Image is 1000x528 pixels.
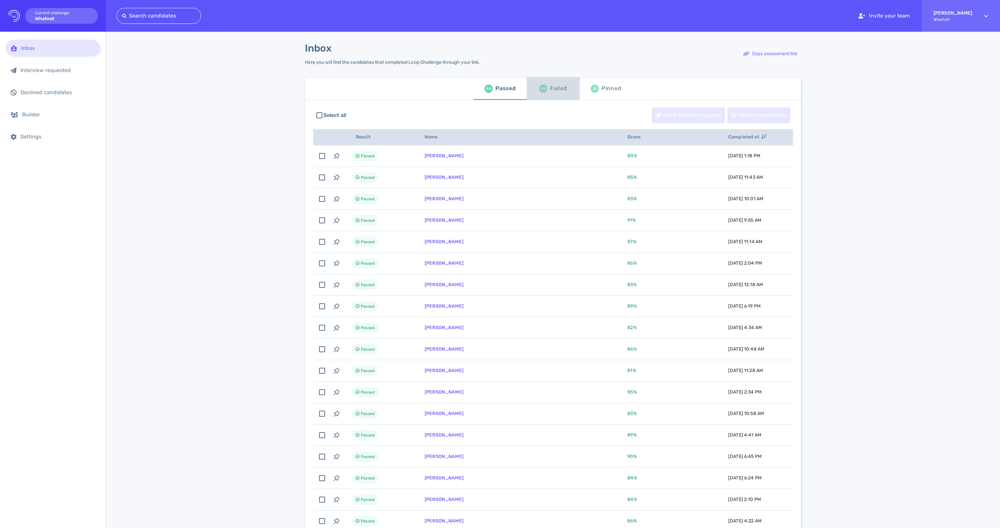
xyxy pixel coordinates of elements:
span: 83 % [627,282,637,287]
a: [PERSON_NAME] [425,411,464,416]
span: 86 % [627,346,637,352]
span: [DATE] 10:01 AM [728,196,763,202]
a: [PERSON_NAME] [425,282,464,287]
span: [DATE] 1:18 PM [728,153,760,159]
span: Passed [361,431,375,439]
span: [DATE] 4:41 AM [728,432,761,438]
span: [DATE] 2:04 PM [728,260,762,266]
span: 89 % [627,303,637,309]
span: Passed [361,496,375,504]
div: Pinned [602,84,621,94]
a: [PERSON_NAME] [425,260,464,266]
a: [PERSON_NAME] [425,153,464,159]
div: 0 [591,85,599,93]
span: 91 % [627,217,636,223]
span: Passed [361,517,375,525]
a: [PERSON_NAME] [425,325,464,330]
span: Passed [361,238,375,246]
span: Passed [361,173,375,181]
a: [PERSON_NAME] [425,346,464,352]
th: Result [344,129,417,145]
span: [DATE] 6:45 PM [728,454,762,459]
div: Failed [550,84,567,94]
a: [PERSON_NAME] [425,454,464,459]
a: [PERSON_NAME] [425,518,464,524]
a: [PERSON_NAME] [425,497,464,502]
span: [DATE] 11:14 AM [728,239,762,245]
div: Builder [22,111,95,118]
a: [PERSON_NAME] [425,432,464,438]
span: Passed [361,388,375,396]
div: Settings [21,133,95,140]
span: Passed [361,302,375,310]
span: Passed [361,259,375,267]
div: Send interview request [652,108,725,123]
a: [PERSON_NAME] [425,217,464,223]
span: [DATE] 11:28 AM [728,368,763,373]
span: [DATE] 6:19 PM [728,303,761,309]
a: [PERSON_NAME] [425,389,464,395]
span: [DATE] 4:22 AM [728,518,762,524]
span: Passed [361,367,375,375]
span: Passed [361,324,375,332]
div: Decline candidates [728,108,790,123]
span: 82 % [627,325,637,330]
span: 85 % [627,174,637,180]
a: [PERSON_NAME] [425,196,464,202]
span: [DATE] 10:48 AM [728,346,764,352]
div: 105 [539,85,547,93]
a: [PERSON_NAME] [425,368,464,373]
span: 89 % [627,432,637,438]
span: Passed [361,152,375,160]
span: 86 % [627,260,637,266]
div: Declined candidates [21,89,95,95]
span: 80 % [627,153,637,159]
span: [DATE] 6:24 PM [728,475,762,481]
div: Interview requested [21,67,95,73]
span: [DATE] 9:55 AM [728,217,761,223]
span: Score [627,134,648,140]
span: [DATE] 2:10 PM [728,497,761,502]
div: Inbox [21,45,95,51]
a: [PERSON_NAME] [425,239,464,245]
span: Completed at [728,134,767,140]
span: 86 % [627,518,637,524]
span: 83 % [627,196,637,202]
span: Name [425,134,445,140]
div: 50 [484,85,493,93]
span: Passed [361,216,375,224]
span: 87 % [627,239,636,245]
span: 85 % [627,389,637,395]
button: Decline candidates [728,107,790,123]
span: [DATE] 10:58 AM [728,411,764,416]
span: Passed [361,410,375,418]
button: Send interview request [652,107,725,123]
span: Passed [361,195,375,203]
strong: [PERSON_NAME] [934,10,972,16]
span: Passed [361,345,375,353]
div: Here you will find the candidates that completed Loop Challenge through your link. [305,59,480,65]
span: 81 % [627,368,636,373]
span: 84 % [627,497,637,502]
span: [DATE] 12:18 AM [728,282,763,287]
button: Copy assessment link [740,46,801,62]
span: [DATE] 11:43 AM [728,174,763,180]
span: 90 % [627,454,637,459]
span: 84 % [627,475,637,481]
a: [PERSON_NAME] [425,174,464,180]
span: 83 % [627,411,637,416]
span: [DATE] 2:34 PM [728,389,762,395]
span: Whatnot [934,17,972,22]
div: Passed [495,84,516,94]
span: Passed [361,474,375,482]
span: Select all [323,111,347,119]
span: Passed [361,453,375,461]
span: Passed [361,281,375,289]
a: [PERSON_NAME] [425,475,464,481]
a: [PERSON_NAME] [425,303,464,309]
h1: Inbox [305,42,332,54]
span: [DATE] 4:34 AM [728,325,762,330]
